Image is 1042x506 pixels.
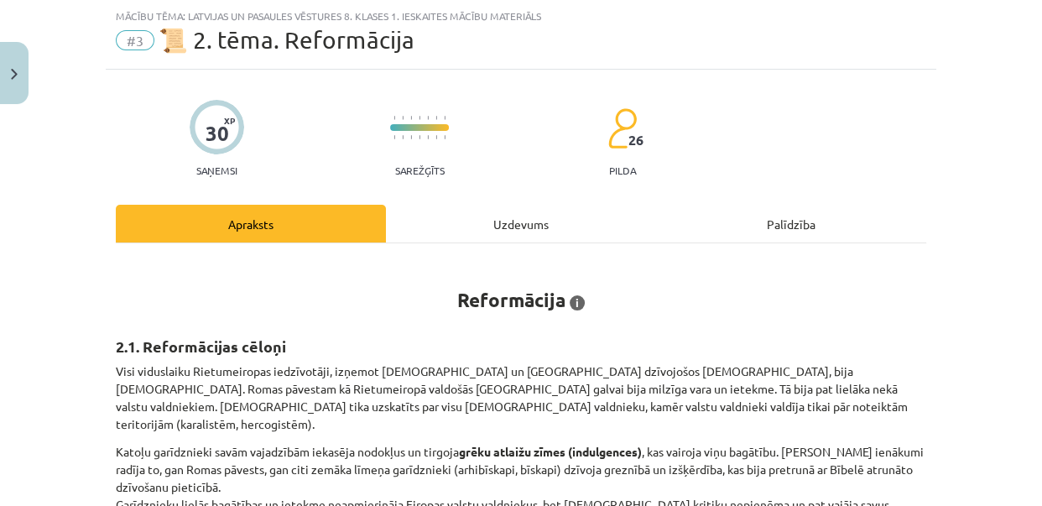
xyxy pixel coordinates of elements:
b: 2.1. Reformācijas cēloņi [116,336,286,356]
p: Saņemsi [190,164,244,176]
img: icon-short-line-57e1e144782c952c97e751825c79c345078a6d821885a25fce030b3d8c18986b.svg [427,135,429,139]
span: XP [224,116,235,125]
img: icon-short-line-57e1e144782c952c97e751825c79c345078a6d821885a25fce030b3d8c18986b.svg [419,116,420,120]
span: 26 [628,133,643,148]
img: icon-short-line-57e1e144782c952c97e751825c79c345078a6d821885a25fce030b3d8c18986b.svg [444,135,445,139]
img: icon-close-lesson-0947bae3869378f0d4975bcd49f059093ad1ed9edebbc8119c70593378902aed.svg [11,69,18,80]
img: icon-short-line-57e1e144782c952c97e751825c79c345078a6d821885a25fce030b3d8c18986b.svg [435,135,437,139]
img: icon-short-line-57e1e144782c952c97e751825c79c345078a6d821885a25fce030b3d8c18986b.svg [410,135,412,139]
p: pilda [609,164,636,176]
img: icon-short-line-57e1e144782c952c97e751825c79c345078a6d821885a25fce030b3d8c18986b.svg [435,116,437,120]
div: Apraksts [116,205,386,243]
img: icon-short-line-57e1e144782c952c97e751825c79c345078a6d821885a25fce030b3d8c18986b.svg [427,116,429,120]
img: icon-short-line-57e1e144782c952c97e751825c79c345078a6d821885a25fce030b3d8c18986b.svg [419,135,420,139]
img: icon-short-line-57e1e144782c952c97e751825c79c345078a6d821885a25fce030b3d8c18986b.svg [402,116,404,120]
div: Mācību tēma: Latvijas un pasaules vēstures 8. klases 1. ieskaites mācību materiāls [116,10,926,22]
img: icon-short-line-57e1e144782c952c97e751825c79c345078a6d821885a25fce030b3d8c18986b.svg [402,135,404,139]
div: 30 [206,122,229,145]
img: icon-short-line-57e1e144782c952c97e751825c79c345078a6d821885a25fce030b3d8c18986b.svg [410,116,412,120]
div: Uzdevums [386,205,656,243]
img: icon-short-line-57e1e144782c952c97e751825c79c345078a6d821885a25fce030b3d8c18986b.svg [393,116,395,120]
strong: Reformācija [457,288,565,312]
img: icon-short-line-57e1e144782c952c97e751825c79c345078a6d821885a25fce030b3d8c18986b.svg [393,135,395,139]
span: i [570,295,585,310]
p: Visi viduslaiku Rietumeiropas iedzīvotāji, izņemot [DEMOGRAPHIC_DATA] un [GEOGRAPHIC_DATA] dzīvoj... [116,363,926,433]
span: #3 [116,30,154,50]
img: icon-short-line-57e1e144782c952c97e751825c79c345078a6d821885a25fce030b3d8c18986b.svg [444,116,445,120]
strong: grēku atlaižu zīmes (indulgences) [459,444,642,459]
span: 📜 2. tēma. Reformācija [159,26,414,54]
img: students-c634bb4e5e11cddfef0936a35e636f08e4e9abd3cc4e673bd6f9a4125e45ecb1.svg [607,107,637,149]
div: Palīdzība [656,205,926,243]
p: Sarežģīts [395,164,445,176]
